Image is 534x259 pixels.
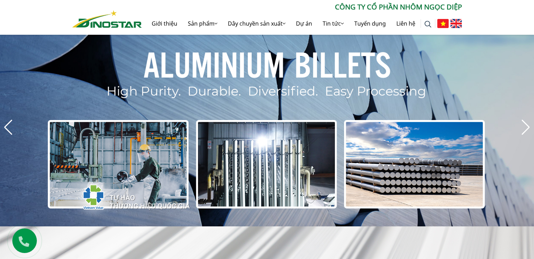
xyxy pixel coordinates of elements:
[391,12,421,35] a: Liên hệ
[62,172,191,219] img: thqg
[223,12,291,35] a: Dây chuyền sản xuất
[146,12,183,35] a: Giới thiệu
[450,19,462,28] img: English
[183,12,223,35] a: Sản phẩm
[72,10,142,28] img: Nhôm Dinostar
[521,120,530,135] div: Next slide
[142,2,462,12] p: CÔNG TY CỔ PHẦN NHÔM NGỌC DIỆP
[349,12,391,35] a: Tuyển dụng
[424,21,431,28] img: search
[72,9,142,27] a: Nhôm Dinostar
[437,19,449,28] img: Tiếng Việt
[291,12,317,35] a: Dự án
[4,120,13,135] div: Previous slide
[317,12,349,35] a: Tin tức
